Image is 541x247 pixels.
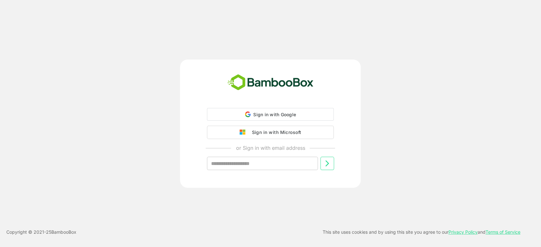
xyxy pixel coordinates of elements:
[6,228,76,236] p: Copyright © 2021- 25 BambooBox
[224,72,317,93] img: bamboobox
[253,112,296,117] span: Sign in with Google
[207,126,334,139] button: Sign in with Microsoft
[248,128,301,136] div: Sign in with Microsoft
[486,229,520,235] a: Terms of Service
[240,130,248,135] img: google
[207,108,334,121] div: Sign in with Google
[236,144,305,152] p: or Sign in with email address
[323,228,520,236] p: This site uses cookies and by using this site you agree to our and
[448,229,478,235] a: Privacy Policy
